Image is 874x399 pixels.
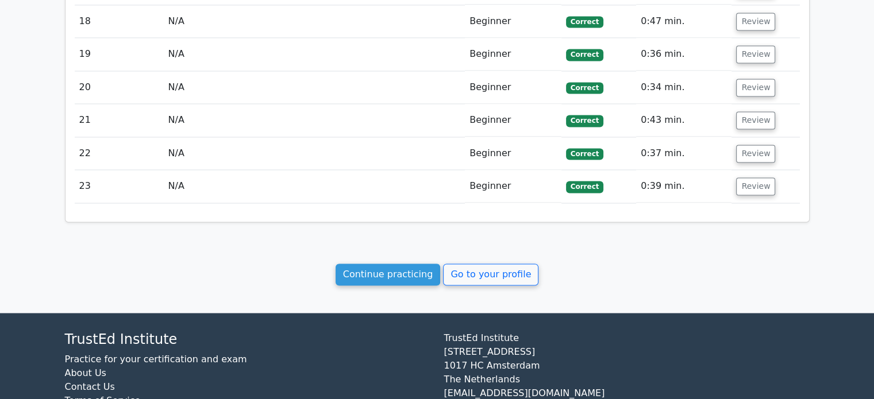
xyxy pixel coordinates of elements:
[566,16,603,28] span: Correct
[164,170,465,203] td: N/A
[736,45,775,63] button: Review
[465,137,561,170] td: Beginner
[736,145,775,162] button: Review
[465,170,561,203] td: Beginner
[465,71,561,104] td: Beginner
[164,71,465,104] td: N/A
[65,381,115,392] a: Contact Us
[636,137,731,170] td: 0:37 min.
[566,49,603,60] span: Correct
[164,5,465,38] td: N/A
[75,38,164,71] td: 19
[443,264,538,285] a: Go to your profile
[164,137,465,170] td: N/A
[736,79,775,96] button: Review
[566,115,603,126] span: Correct
[736,177,775,195] button: Review
[65,367,106,378] a: About Us
[465,104,561,137] td: Beginner
[636,104,731,137] td: 0:43 min.
[566,181,603,192] span: Correct
[65,331,430,348] h4: TrustEd Institute
[75,137,164,170] td: 22
[636,5,731,38] td: 0:47 min.
[75,170,164,203] td: 23
[75,5,164,38] td: 18
[736,13,775,30] button: Review
[164,104,465,137] td: N/A
[636,170,731,203] td: 0:39 min.
[636,71,731,104] td: 0:34 min.
[566,82,603,94] span: Correct
[465,38,561,71] td: Beginner
[636,38,731,71] td: 0:36 min.
[75,71,164,104] td: 20
[164,38,465,71] td: N/A
[75,104,164,137] td: 21
[736,111,775,129] button: Review
[65,354,247,365] a: Practice for your certification and exam
[566,148,603,160] span: Correct
[336,264,441,285] a: Continue practicing
[465,5,561,38] td: Beginner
